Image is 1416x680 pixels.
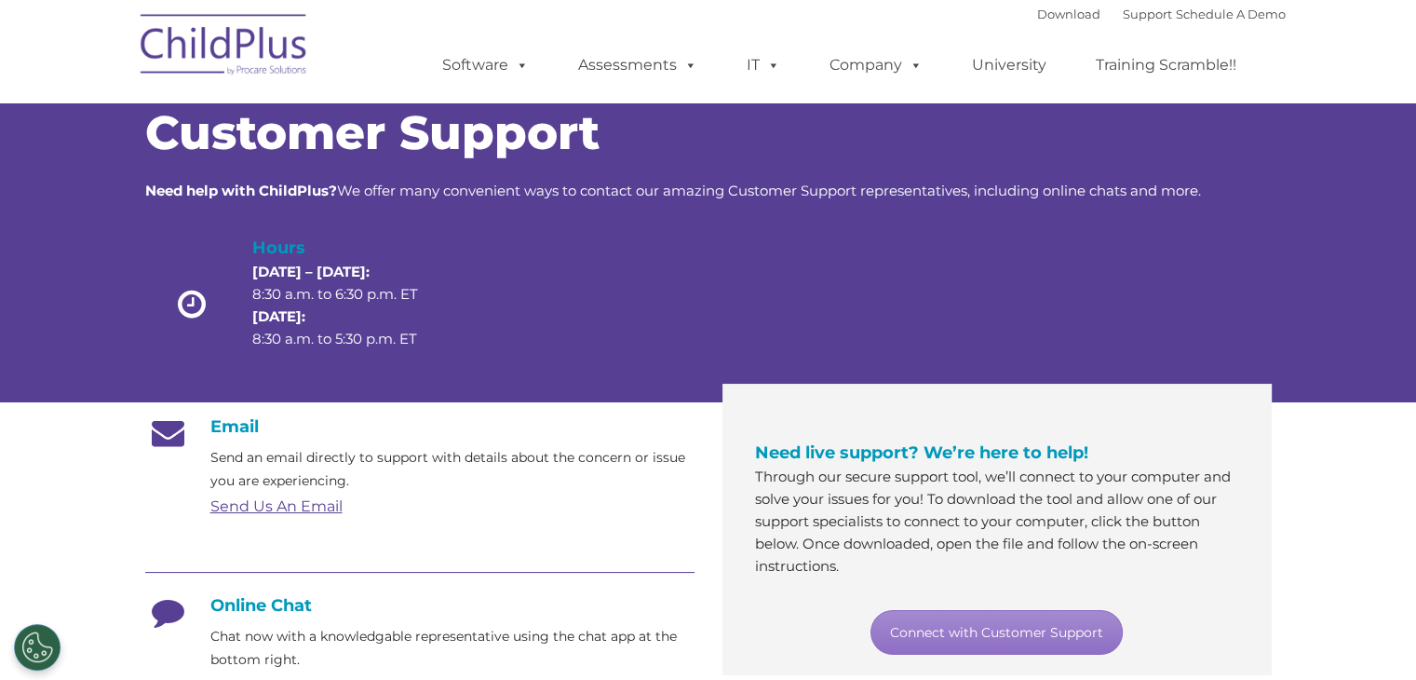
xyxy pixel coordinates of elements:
img: ChildPlus by Procare Solutions [131,1,317,94]
a: Assessments [560,47,716,84]
font: | [1037,7,1286,21]
p: Through our secure support tool, we’ll connect to your computer and solve your issues for you! To... [755,466,1239,578]
h4: Online Chat [145,595,695,616]
a: Connect with Customer Support [870,610,1123,655]
a: Company [811,47,941,84]
p: Send an email directly to support with details about the concern or issue you are experiencing. [210,446,695,493]
strong: Need help with ChildPlus? [145,182,337,199]
h4: Email [145,416,695,437]
p: Chat now with a knowledgable representative using the chat app at the bottom right. [210,625,695,672]
span: Need live support? We’re here to help! [755,442,1088,463]
span: We offer many convenient ways to contact our amazing Customer Support representatives, including ... [145,182,1201,199]
a: Support [1123,7,1172,21]
button: Cookies Settings [14,624,61,671]
a: Training Scramble!! [1077,47,1255,84]
span: Customer Support [145,104,600,161]
a: IT [728,47,799,84]
a: Schedule A Demo [1176,7,1286,21]
strong: [DATE] – [DATE]: [252,263,370,280]
a: Send Us An Email [210,497,343,515]
a: Download [1037,7,1100,21]
p: 8:30 a.m. to 6:30 p.m. ET 8:30 a.m. to 5:30 p.m. ET [252,261,450,350]
a: University [953,47,1065,84]
strong: [DATE]: [252,307,305,325]
a: Software [424,47,547,84]
h4: Hours [252,235,450,261]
